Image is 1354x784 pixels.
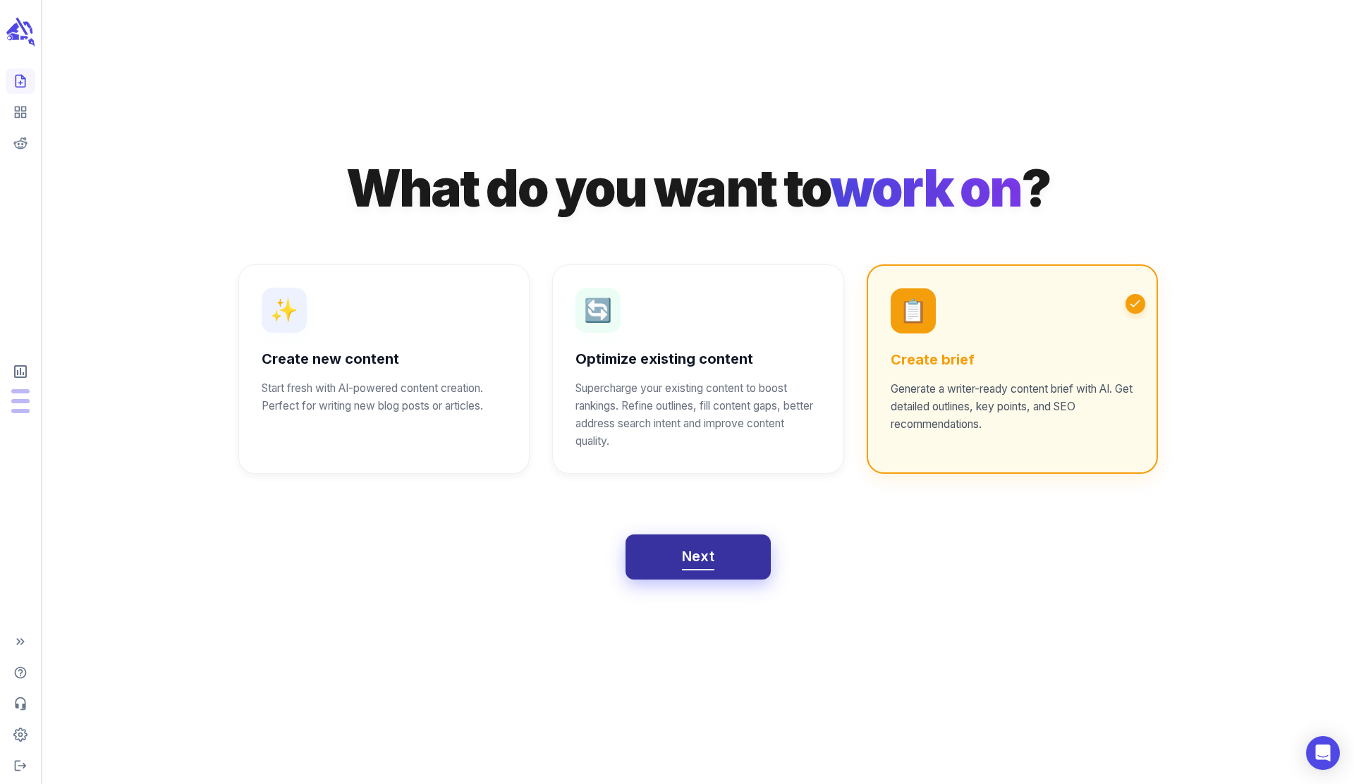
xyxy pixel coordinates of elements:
[6,691,35,716] span: Contact Support
[6,753,35,778] span: Logout
[6,68,35,94] span: Create new content
[270,299,298,321] p: ✨
[6,99,35,125] span: View your content dashboard
[626,534,771,580] button: Next
[6,722,35,747] span: Adjust your account settings
[11,409,30,413] span: Input Tokens: 0 of 4,800,000 monthly tokens used. These limits are based on the last model you us...
[575,380,820,451] p: Supercharge your existing content to boost rankings. Refine outlines, fill content gaps, better a...
[891,350,1134,370] h6: Create brief
[11,389,30,393] span: Posts: 0 of 25 monthly posts used
[891,381,1134,434] p: Generate a writer-ready content brief with AI. Get detailed outlines, key points, and SEO recomme...
[584,299,612,321] p: 🔄
[262,350,506,369] h6: Create new content
[1306,736,1340,770] div: Open Intercom Messenger
[6,130,35,156] span: View your Reddit Intelligence add-on dashboard
[262,380,506,415] p: Start fresh with AI-powered content creation. Perfect for writing new blog posts or articles.
[682,544,715,569] span: Next
[275,158,1121,219] h1: What do you want to ?
[6,660,35,685] span: Help Center
[6,629,35,654] span: Expand Sidebar
[830,157,1021,219] span: work on
[11,399,30,403] span: Output Tokens: 0 of 600,000 monthly tokens used. These limits are based on the last model you use...
[899,300,927,322] p: 📋
[6,357,35,386] span: View Subscription & Usage
[575,350,820,369] h6: Optimize existing content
